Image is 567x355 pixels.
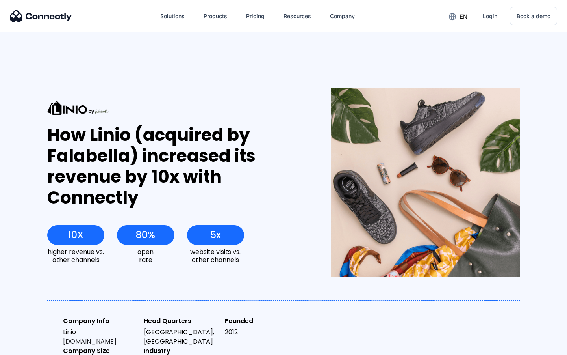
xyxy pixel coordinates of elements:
div: Login [483,11,497,22]
div: 2012 [225,327,299,337]
div: How Linio (acquired by Falabella) increased its revenue by 10x with Connectly [47,125,302,208]
div: open rate [117,248,174,263]
aside: Language selected: English [8,341,47,352]
ul: Language list [16,341,47,352]
a: Pricing [240,7,271,26]
div: Pricing [246,11,265,22]
div: en [460,11,467,22]
a: Book a demo [510,7,557,25]
a: Login [476,7,504,26]
div: Solutions [160,11,185,22]
div: Solutions [154,7,191,26]
div: Founded [225,316,299,326]
div: website visits vs. other channels [187,248,244,263]
div: Linio [63,327,137,346]
div: Company [330,11,355,22]
div: 10X [68,230,83,241]
div: en [443,10,473,22]
div: Products [204,11,227,22]
a: [DOMAIN_NAME] [63,337,117,346]
div: Head Quarters [144,316,218,326]
div: Resources [277,7,317,26]
img: Connectly Logo [10,10,72,22]
div: Company Info [63,316,137,326]
div: Resources [283,11,311,22]
div: 80% [136,230,155,241]
div: Company [324,7,361,26]
div: [GEOGRAPHIC_DATA], [GEOGRAPHIC_DATA] [144,327,218,346]
div: Products [197,7,233,26]
div: 5x [210,230,221,241]
div: higher revenue vs. other channels [47,248,104,263]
